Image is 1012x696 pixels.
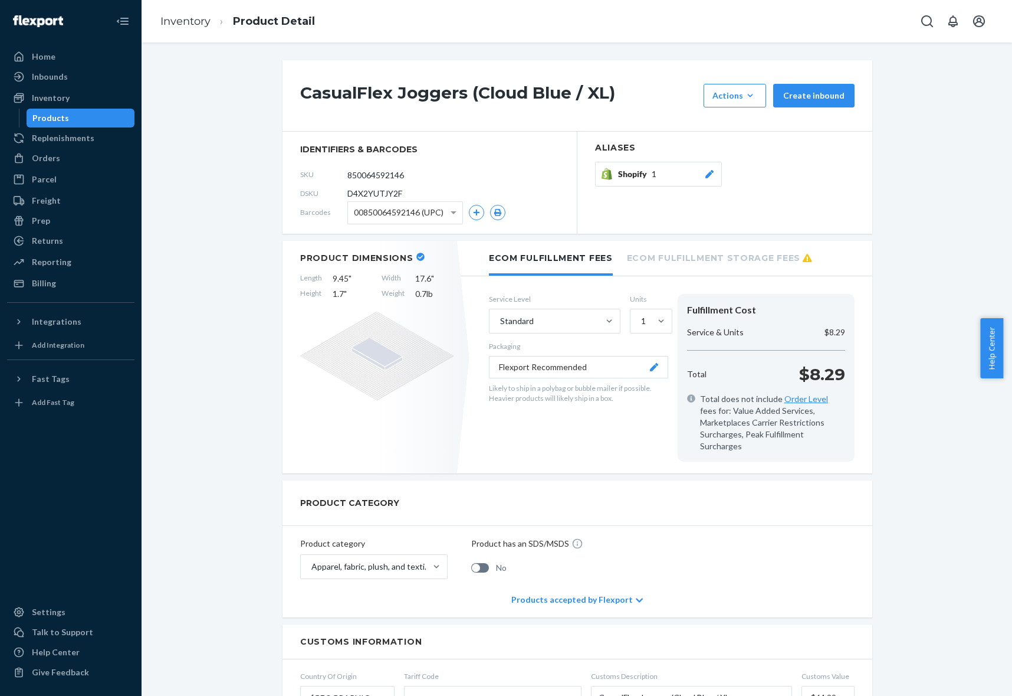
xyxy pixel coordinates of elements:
a: Add Integration [7,336,134,355]
span: 9.45 [333,273,371,285]
h2: Product Dimensions [300,253,413,263]
a: Add Fast Tag [7,393,134,412]
span: 1.7 [333,288,371,300]
span: Height [300,288,322,300]
a: Freight [7,191,134,210]
span: " [431,273,434,283]
p: $8.29 [824,326,845,338]
p: $8.29 [799,362,845,386]
span: " [349,273,351,283]
span: " [344,289,347,299]
span: Width [382,273,405,285]
p: Product category [300,538,448,550]
span: No [496,562,507,574]
div: Settings [32,606,65,618]
a: Talk to Support [7,623,134,642]
div: Talk to Support [32,626,93,638]
p: Likely to ship in a polybag or bubble mailer if possible. Heavier products will likely ship in a ... [489,383,668,403]
div: Replenishments [32,132,94,144]
button: Fast Tags [7,370,134,388]
a: Orders [7,149,134,168]
ol: breadcrumbs [151,4,324,39]
span: 0.7 lb [415,288,454,300]
button: Help Center [980,318,1003,378]
span: D4X2YUTJY2F [347,188,402,200]
a: Prep [7,211,134,230]
span: Weight [382,288,405,300]
div: 1 [641,315,646,327]
button: Create inbound [773,84,855,107]
span: identifiers & barcodes [300,143,559,155]
div: Freight [32,195,61,207]
div: Returns [32,235,63,247]
span: Customs Description [591,671,792,681]
a: Inventory [7,89,134,107]
button: Integrations [7,312,134,331]
li: Ecom Fulfillment Storage Fees [627,241,812,273]
span: 17.6 [415,273,454,285]
p: Product has an SDS/MSDS [471,538,569,550]
img: Flexport logo [13,15,63,27]
button: Shopify1 [595,162,722,187]
a: Inbounds [7,67,134,86]
div: Inbounds [32,71,68,83]
span: Total does not include fees for: Value Added Services, Marketplaces Carrier Restrictions Surcharg... [700,393,845,452]
div: Add Fast Tag [32,397,74,407]
input: 1 [640,315,641,327]
span: DSKU [300,188,347,198]
label: Service Level [489,294,620,304]
span: Barcodes [300,207,347,217]
div: Fast Tags [32,373,70,385]
span: Country Of Origin [300,671,395,681]
div: Products [32,112,69,124]
a: Products [27,109,135,128]
h2: Customs Information [300,636,855,647]
a: Order Level [784,394,828,404]
span: Shopify [618,168,652,180]
button: Close Navigation [111,9,134,33]
button: Give Feedback [7,663,134,682]
a: Home [7,47,134,66]
div: Reporting [32,256,71,268]
button: Open account menu [967,9,991,33]
button: Open Search Box [915,9,939,33]
span: Tariff Code [404,671,581,681]
div: Orders [32,152,60,164]
div: Inventory [32,92,70,104]
h1: CasualFlex Joggers (Cloud Blue / XL) [300,84,698,107]
div: Products accepted by Flexport [511,582,643,617]
div: Integrations [32,316,81,328]
div: Add Integration [32,340,84,350]
div: Actions [712,90,757,102]
p: Packaging [489,341,668,351]
span: Length [300,273,322,285]
a: Parcel [7,170,134,189]
p: Service & Units [687,326,744,338]
div: Billing [32,277,56,289]
a: Inventory [160,15,211,28]
a: Product Detail [233,15,315,28]
a: Settings [7,603,134,622]
div: Apparel, fabric, plush, and textiles [311,561,432,573]
h2: PRODUCT CATEGORY [300,492,399,514]
span: 1 [652,168,656,180]
a: Help Center [7,643,134,662]
label: Units [630,294,668,304]
button: Actions [704,84,766,107]
div: Home [32,51,55,63]
a: Returns [7,231,134,250]
button: Open notifications [941,9,965,33]
span: Customs Value [801,671,855,681]
a: Reporting [7,253,134,272]
li: Ecom Fulfillment Fees [489,241,613,276]
input: Standard [499,315,500,327]
h2: Aliases [595,143,855,152]
div: Prep [32,215,50,227]
div: Standard [500,315,534,327]
a: Replenishments [7,129,134,148]
div: Fulfillment Cost [687,303,845,317]
p: Total [687,368,707,380]
div: Give Feedback [32,666,89,678]
div: Parcel [32,174,57,185]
